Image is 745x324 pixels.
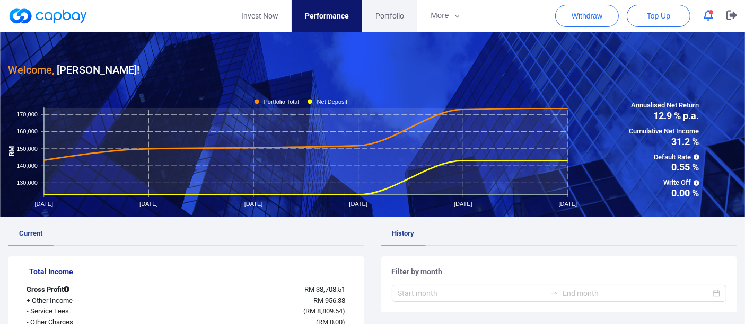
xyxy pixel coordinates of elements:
[550,289,558,298] span: to
[35,201,54,207] tspan: [DATE]
[8,61,139,78] h3: [PERSON_NAME] !
[629,163,699,172] span: 0.55 %
[8,64,54,76] span: Welcome,
[305,10,349,22] span: Performance
[629,126,699,137] span: Cumulative Net Income
[16,128,38,134] tspan: 160,000
[19,229,42,237] span: Current
[349,201,367,207] tspan: [DATE]
[627,5,690,27] button: Top Up
[375,10,404,22] span: Portfolio
[314,296,346,304] span: RM 956.38
[29,267,354,276] h5: Total Income
[629,111,699,121] span: 12.9 % p.a.
[629,188,699,198] span: 0.00 %
[392,229,415,237] span: History
[7,146,15,156] tspan: RM
[16,163,38,169] tspan: 140,000
[19,295,158,307] div: + Other Income
[559,201,577,207] tspan: [DATE]
[555,5,619,27] button: Withdraw
[647,11,670,21] span: Top Up
[550,289,558,298] span: swap-right
[158,306,353,317] div: ( )
[629,152,699,163] span: Default Rate
[16,179,38,186] tspan: 130,000
[454,201,472,207] tspan: [DATE]
[139,201,158,207] tspan: [DATE]
[629,177,699,188] span: Write Off
[19,284,158,295] div: Gross Profit
[629,137,699,147] span: 31.2 %
[317,98,347,104] tspan: Net Deposit
[563,287,711,299] input: End month
[244,201,263,207] tspan: [DATE]
[264,98,299,104] tspan: Portfolio Total
[16,111,38,118] tspan: 170,000
[19,306,158,317] div: - Service Fees
[305,285,346,293] span: RM 38,708.51
[398,287,546,299] input: Start month
[306,307,343,315] span: RM 8,809.54
[392,267,727,276] h5: Filter by month
[629,100,699,111] span: Annualised Net Return
[16,145,38,151] tspan: 150,000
